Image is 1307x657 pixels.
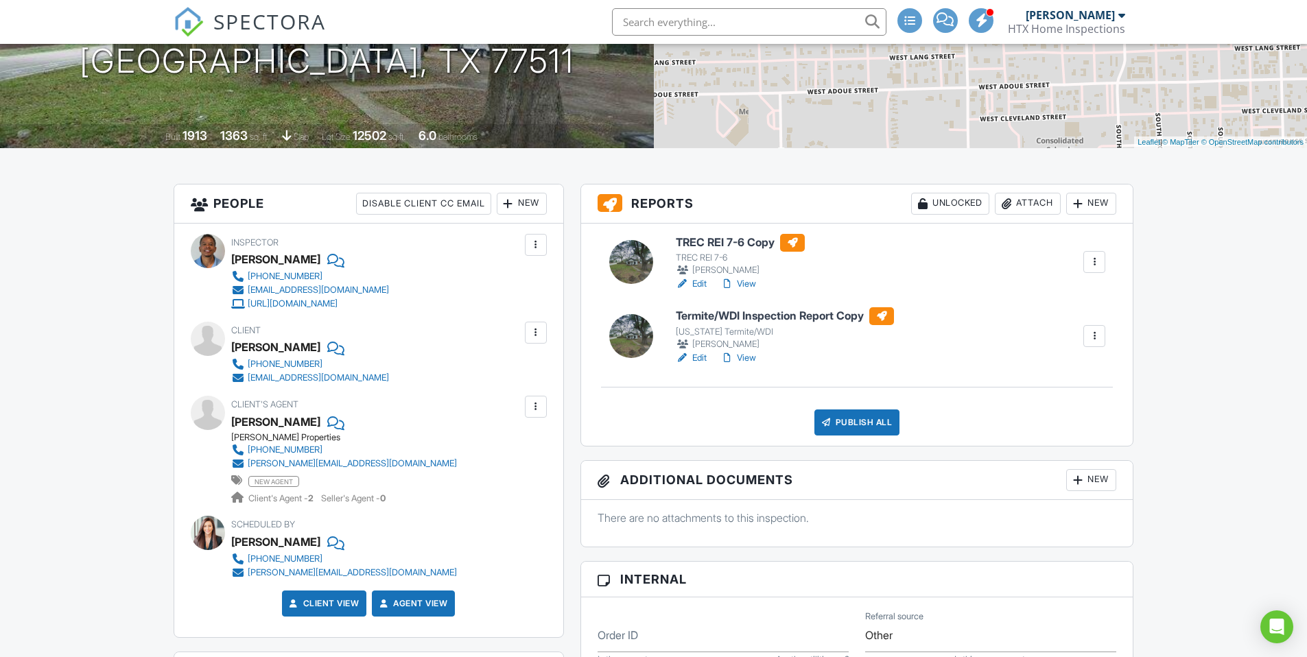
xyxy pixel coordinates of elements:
a: [PERSON_NAME][EMAIL_ADDRESS][DOMAIN_NAME] [231,457,457,470]
span: sq.ft. [388,132,405,142]
strong: 0 [380,493,386,503]
span: Scheduled By [231,519,295,529]
img: The Best Home Inspection Software - Spectora [174,7,204,37]
a: Agent View [377,597,447,610]
label: Order ID [598,628,638,643]
a: Termite/WDI Inspection Report Copy [US_STATE] Termite/WDI [PERSON_NAME] [676,307,894,351]
a: [PHONE_NUMBER] [231,552,457,566]
p: There are no attachments to this inspection. [598,510,1117,525]
span: Built [165,132,180,142]
span: Client's Agent [231,399,298,409]
div: [PERSON_NAME] [231,249,320,270]
div: [PERSON_NAME] [676,337,894,351]
a: [PERSON_NAME] [231,411,320,432]
h3: People [174,184,563,224]
div: Disable Client CC Email [356,193,491,215]
div: [PHONE_NUMBER] [248,444,322,455]
a: Edit [676,351,707,365]
div: | [1134,136,1307,148]
div: Unlocked [911,193,989,215]
div: [PERSON_NAME] Properties [231,432,468,443]
a: Leaflet [1138,138,1160,146]
a: [PERSON_NAME][EMAIL_ADDRESS][DOMAIN_NAME] [231,566,457,580]
div: HTX Home Inspections [1008,22,1125,36]
span: SPECTORA [213,7,326,36]
h3: Additional Documents [581,461,1133,500]
a: Client View [287,597,360,610]
a: [EMAIL_ADDRESS][DOMAIN_NAME] [231,371,389,385]
div: [PHONE_NUMBER] [248,271,322,282]
h6: TREC REI 7-6 Copy [676,234,805,252]
a: Edit [676,277,707,291]
span: slab [294,132,309,142]
span: bathrooms [438,132,478,142]
div: [PERSON_NAME][EMAIL_ADDRESS][DOMAIN_NAME] [248,567,457,578]
span: Client [231,325,261,335]
a: © MapTiler [1162,138,1199,146]
div: New [1066,193,1116,215]
h6: Termite/WDI Inspection Report Copy [676,307,894,325]
div: Open Intercom Messenger [1260,610,1293,643]
a: © OpenStreetMap contributors [1201,138,1304,146]
div: [EMAIL_ADDRESS][DOMAIN_NAME] [248,285,389,296]
span: sq. ft. [250,132,269,142]
div: [US_STATE] Termite/WDI [676,326,894,337]
div: New [1066,469,1116,491]
h1: [STREET_ADDRESS][PERSON_NAME] [GEOGRAPHIC_DATA], TX 77511 [32,8,622,80]
a: SPECTORA [174,19,326,47]
span: new agent [248,476,299,487]
a: [PHONE_NUMBER] [231,357,389,371]
h3: Reports [581,184,1133,224]
div: [PERSON_NAME] [231,531,320,552]
div: [PERSON_NAME] [676,263,805,277]
a: TREC REI 7-6 Copy TREC REI 7-6 [PERSON_NAME] [676,234,805,278]
span: Client's Agent - [248,493,316,503]
input: Search everything... [612,8,886,36]
div: 1913 [182,128,207,143]
div: 1363 [220,128,248,143]
a: View [720,277,756,291]
div: New [497,193,547,215]
a: [PHONE_NUMBER] [231,443,457,457]
span: Lot Size [322,132,351,142]
div: [URL][DOMAIN_NAME] [248,298,338,309]
div: [PHONE_NUMBER] [248,553,322,564]
a: [EMAIL_ADDRESS][DOMAIN_NAME] [231,283,389,297]
div: Attach [995,193,1061,215]
a: [PHONE_NUMBER] [231,270,389,283]
div: Publish All [814,409,900,435]
div: [PERSON_NAME] [1026,8,1115,22]
a: View [720,351,756,365]
div: 12502 [353,128,386,143]
strong: 2 [308,493,314,503]
div: [PHONE_NUMBER] [248,359,322,370]
div: [PERSON_NAME][EMAIL_ADDRESS][DOMAIN_NAME] [248,458,457,469]
label: Referral source [865,610,923,623]
span: Seller's Agent - [321,493,386,503]
a: [URL][DOMAIN_NAME] [231,297,389,311]
div: [EMAIL_ADDRESS][DOMAIN_NAME] [248,372,389,383]
span: Inspector [231,237,279,248]
h3: Internal [581,562,1133,597]
div: 6.0 [419,128,436,143]
div: TREC REI 7-6 [676,252,805,263]
div: [PERSON_NAME] [231,337,320,357]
